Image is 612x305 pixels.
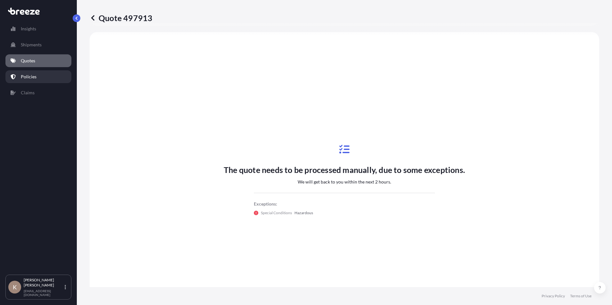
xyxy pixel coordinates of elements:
p: Claims [21,90,35,96]
a: Terms of Use [570,293,592,299]
p: Exceptions: [254,201,435,207]
a: Privacy Policy [542,293,565,299]
p: [EMAIL_ADDRESS][DOMAIN_NAME] [24,289,63,297]
span: K [13,284,17,290]
a: Policies [5,70,71,83]
a: Claims [5,86,71,99]
a: Quotes [5,54,71,67]
p: Policies [21,74,36,80]
p: The quote needs to be processed manually, due to some exceptions. [224,165,465,175]
p: Hazardous [294,210,313,216]
p: Quotes [21,58,35,64]
p: Insights [21,26,36,32]
p: Shipments [21,42,42,48]
a: Insights [5,22,71,35]
p: [PERSON_NAME] [PERSON_NAME] [24,278,63,288]
p: We will get back to you within the next 2 hours. [298,179,391,185]
p: Special Conditions [261,210,292,216]
a: Shipments [5,38,71,51]
p: Quote 497913 [90,13,152,23]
